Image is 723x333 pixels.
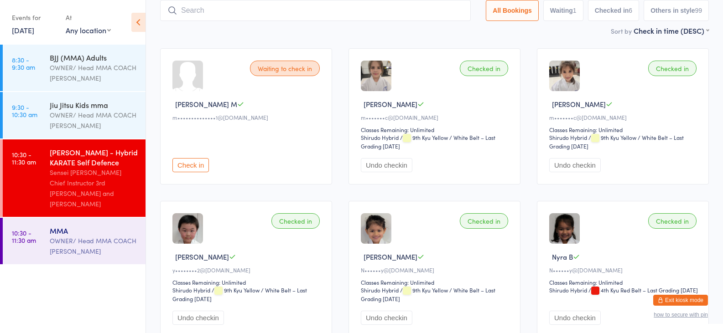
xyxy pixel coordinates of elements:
[460,213,508,229] div: Checked in
[361,158,412,172] button: Undo checkin
[361,266,511,274] div: N••••••y@[DOMAIN_NAME]
[552,252,573,261] span: Nyra B
[361,213,391,244] img: image1748330816.png
[50,147,138,167] div: [PERSON_NAME] - Hybrid KARATE Self Defence
[172,311,224,325] button: Undo checkin
[460,61,508,76] div: Checked in
[172,213,203,244] img: image1749509786.png
[172,158,209,172] button: Check in
[648,213,697,229] div: Checked in
[364,99,417,109] span: [PERSON_NAME]
[361,133,495,150] span: / 9th Kyu Yellow / White Belt – Last Grading [DATE]
[172,266,322,274] div: y••••••••2@[DOMAIN_NAME]
[549,133,684,150] span: / 9th Kyu Yellow / White Belt – Last Grading [DATE]
[549,311,601,325] button: Undo checkin
[12,103,37,118] time: 9:30 - 10:30 am
[653,295,708,306] button: Exit kiosk mode
[12,10,57,25] div: Events for
[271,213,320,229] div: Checked in
[361,126,511,133] div: Classes Remaining: Unlimited
[549,113,699,121] div: m•••••••c@[DOMAIN_NAME]
[250,61,320,76] div: Waiting to check in
[66,10,111,25] div: At
[50,110,138,131] div: OWNER/ Head MMA COACH [PERSON_NAME]
[549,133,587,141] div: Shirudo Hybrid
[172,286,210,294] div: Shirudo Hybrid
[50,236,138,256] div: OWNER/ Head MMA COACH [PERSON_NAME]
[654,312,708,318] button: how to secure with pin
[175,99,237,109] span: [PERSON_NAME] M
[175,252,229,261] span: [PERSON_NAME]
[361,311,412,325] button: Undo checkin
[364,252,417,261] span: [PERSON_NAME]
[695,7,702,14] div: 99
[12,151,36,165] time: 10:30 - 11:30 am
[3,139,146,217] a: 10:30 -11:30 am[PERSON_NAME] - Hybrid KARATE Self DefenceSensei [PERSON_NAME] Chief Instructor 3r...
[361,61,391,91] img: image1750751580.png
[549,266,699,274] div: N••••••y@[DOMAIN_NAME]
[50,100,138,110] div: Jiu Jitsu Kids mma
[634,26,709,36] div: Check in time (DESC)
[629,7,632,14] div: 6
[588,286,698,294] span: / 4th Kyu Red Belt – Last Grading [DATE]
[361,286,495,302] span: / 9th Kyu Yellow / White Belt – Last Grading [DATE]
[611,26,632,36] label: Sort by
[549,61,580,91] img: image1750751260.png
[648,61,697,76] div: Checked in
[172,113,322,121] div: m••••••••••••••1@[DOMAIN_NAME]
[3,218,146,264] a: 10:30 -11:30 amMMAOWNER/ Head MMA COACH [PERSON_NAME]
[361,278,511,286] div: Classes Remaining: Unlimited
[549,213,580,244] img: image1689839756.png
[361,113,511,121] div: m•••••••c@[DOMAIN_NAME]
[50,52,138,62] div: BJJ (MMA) Adults
[12,25,34,35] a: [DATE]
[549,278,699,286] div: Classes Remaining: Unlimited
[549,126,699,133] div: Classes Remaining: Unlimited
[3,45,146,91] a: 8:30 -9:30 amBJJ (MMA) AdultsOWNER/ Head MMA COACH [PERSON_NAME]
[66,25,111,35] div: Any location
[12,229,36,244] time: 10:30 - 11:30 am
[573,7,577,14] div: 1
[361,286,399,294] div: Shirudo Hybrid
[12,56,35,71] time: 8:30 - 9:30 am
[549,158,601,172] button: Undo checkin
[361,133,399,141] div: Shirudo Hybrid
[552,99,606,109] span: [PERSON_NAME]
[50,225,138,236] div: MMA
[3,92,146,138] a: 9:30 -10:30 amJiu Jitsu Kids mmaOWNER/ Head MMA COACH [PERSON_NAME]
[172,278,322,286] div: Classes Remaining: Unlimited
[50,167,138,209] div: Sensei [PERSON_NAME] Chief Instructor 3rd [PERSON_NAME] and [PERSON_NAME]
[50,62,138,83] div: OWNER/ Head MMA COACH [PERSON_NAME]
[172,286,307,302] span: / 9th Kyu Yellow / White Belt – Last Grading [DATE]
[549,286,587,294] div: Shirudo Hybrid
